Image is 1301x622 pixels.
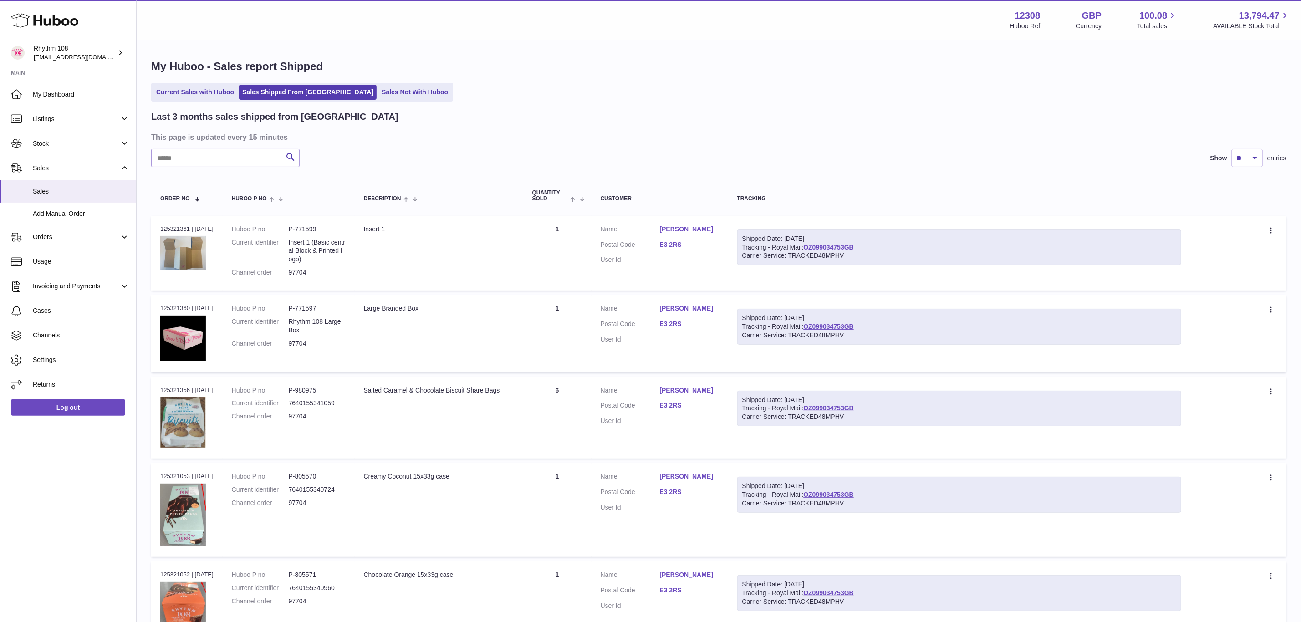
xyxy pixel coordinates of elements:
[532,190,568,202] span: Quantity Sold
[364,472,514,481] div: Creamy Coconut 15x33g case
[232,339,289,348] dt: Channel order
[33,209,129,218] span: Add Manual Order
[601,401,660,412] dt: Postal Code
[289,317,346,335] dd: Rhythm 108 Large Box
[289,268,346,277] dd: 97704
[289,225,346,234] dd: P-771599
[33,90,129,99] span: My Dashboard
[737,477,1181,513] div: Tracking - Royal Mail:
[232,571,289,579] dt: Huboo P no
[660,586,719,595] a: E3 2RS
[1139,10,1167,22] span: 100.08
[33,257,129,266] span: Usage
[601,196,719,202] div: Customer
[289,412,346,421] dd: 97704
[289,597,346,606] dd: 97704
[1239,10,1280,22] span: 13,794.47
[742,413,1176,421] div: Carrier Service: TRACKED48MPHV
[232,225,289,234] dt: Huboo P no
[239,85,377,100] a: Sales Shipped From [GEOGRAPHIC_DATA]
[601,503,660,512] dt: User Id
[803,323,854,330] a: OZ099034753GB
[660,320,719,328] a: E3 2RS
[289,499,346,507] dd: 97704
[737,575,1181,611] div: Tracking - Royal Mail:
[151,111,398,123] h2: Last 3 months sales shipped from [GEOGRAPHIC_DATA]
[232,268,289,277] dt: Channel order
[601,225,660,236] dt: Name
[160,225,214,233] div: 125321361 | [DATE]
[803,404,854,412] a: OZ099034753GB
[364,304,514,313] div: Large Branded Box
[160,196,190,202] span: Order No
[601,240,660,251] dt: Postal Code
[33,187,129,196] span: Sales
[1137,22,1178,31] span: Total sales
[160,484,206,546] img: 1688049131.JPG
[289,399,346,408] dd: 7640155341059
[803,491,854,498] a: OZ099034753GB
[232,304,289,313] dt: Huboo P no
[160,386,214,394] div: 125321356 | [DATE]
[160,472,214,480] div: 125321053 | [DATE]
[232,399,289,408] dt: Current identifier
[34,53,134,61] span: [EMAIL_ADDRESS][DOMAIN_NAME]
[737,309,1181,345] div: Tracking - Royal Mail:
[11,399,125,416] a: Log out
[232,386,289,395] dt: Huboo P no
[33,115,120,123] span: Listings
[160,571,214,579] div: 125321052 | [DATE]
[232,499,289,507] dt: Channel order
[232,317,289,335] dt: Current identifier
[232,238,289,264] dt: Current identifier
[660,386,719,395] a: [PERSON_NAME]
[737,391,1181,427] div: Tracking - Royal Mail:
[737,229,1181,265] div: Tracking - Royal Mail:
[742,331,1176,340] div: Carrier Service: TRACKED48MPHV
[660,488,719,496] a: E3 2RS
[289,485,346,494] dd: 7640155340724
[660,571,719,579] a: [PERSON_NAME]
[289,238,346,264] dd: Insert 1 (Basic central Block & Printed logo)
[742,597,1176,606] div: Carrier Service: TRACKED48MPHV
[1010,22,1041,31] div: Huboo Ref
[33,356,129,364] span: Settings
[289,584,346,592] dd: 7640155340960
[232,597,289,606] dt: Channel order
[364,196,401,202] span: Description
[1213,10,1290,31] a: 13,794.47 AVAILABLE Stock Total
[160,304,214,312] div: 125321360 | [DATE]
[364,386,514,395] div: Salted Caramel & Chocolate Biscuit Share Bags
[33,139,120,148] span: Stock
[803,244,854,251] a: OZ099034753GB
[153,85,237,100] a: Current Sales with Huboo
[523,295,592,372] td: 1
[742,499,1176,508] div: Carrier Service: TRACKED48MPHV
[1267,154,1286,163] span: entries
[1082,10,1102,22] strong: GBP
[33,233,120,241] span: Orders
[1076,22,1102,31] div: Currency
[601,571,660,581] dt: Name
[1015,10,1041,22] strong: 12308
[151,59,1286,74] h1: My Huboo - Sales report Shipped
[742,580,1176,589] div: Shipped Date: [DATE]
[289,472,346,481] dd: P-805570
[232,472,289,481] dt: Huboo P no
[737,196,1181,202] div: Tracking
[151,132,1284,142] h3: This page is updated every 15 minutes
[660,401,719,410] a: E3 2RS
[33,331,129,340] span: Channels
[601,472,660,483] dt: Name
[742,314,1176,322] div: Shipped Date: [DATE]
[160,397,206,448] img: 1713955972.JPG
[289,386,346,395] dd: P-980975
[33,306,129,315] span: Cases
[601,488,660,499] dt: Postal Code
[742,251,1176,260] div: Carrier Service: TRACKED48MPHV
[601,304,660,315] dt: Name
[601,586,660,597] dt: Postal Code
[160,316,206,361] img: 123081684744870.jpg
[601,602,660,610] dt: User Id
[232,584,289,592] dt: Current identifier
